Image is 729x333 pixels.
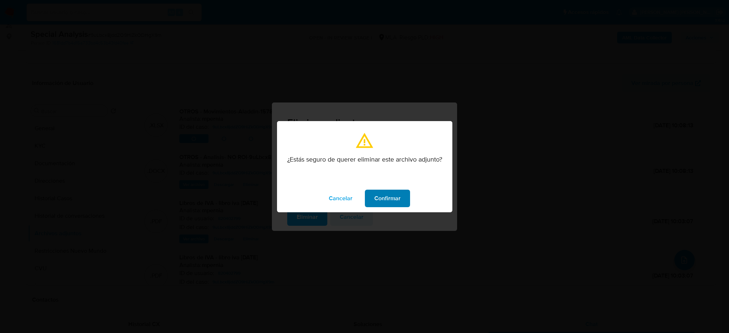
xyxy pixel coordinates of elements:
p: ¿Estás seguro de querer eliminar este archivo adjunto? [287,155,442,163]
button: modal_confirmation.confirm [365,190,410,207]
div: modal_confirmation.title [277,121,452,212]
span: Cancelar [329,190,352,206]
span: Confirmar [374,190,401,206]
button: modal_confirmation.cancel [319,190,362,207]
